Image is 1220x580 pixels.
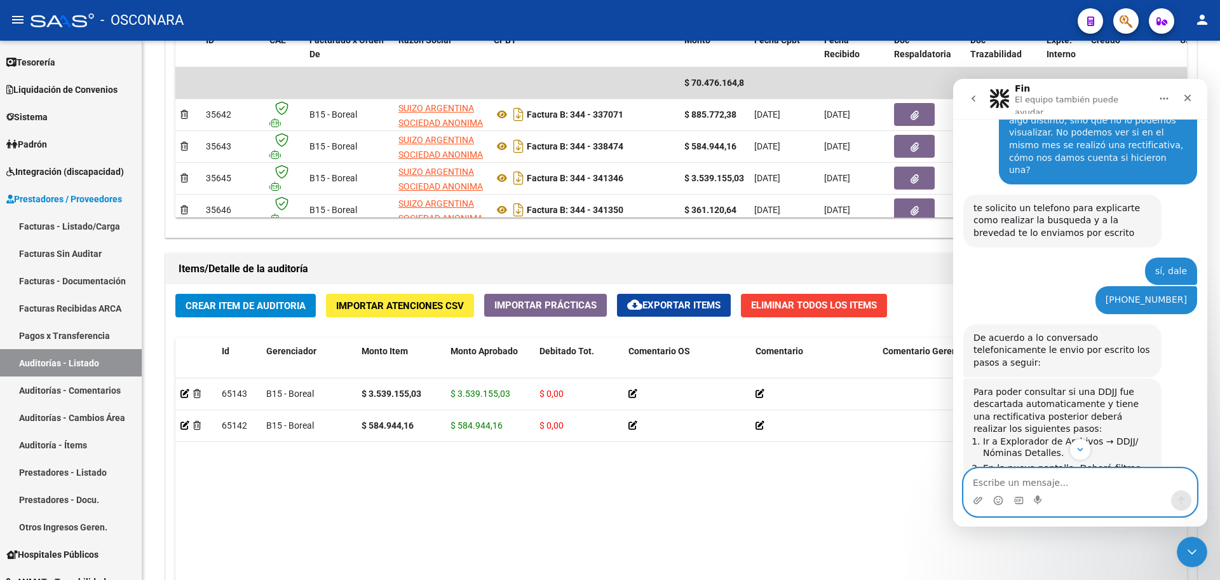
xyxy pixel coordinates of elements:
[527,173,623,183] strong: Factura B: 344 - 341346
[451,346,518,356] span: Monto Aprobado
[628,346,690,356] span: Comentario OS
[754,109,780,120] span: [DATE]
[741,294,887,317] button: Eliminar Todos los Items
[754,205,780,215] span: [DATE]
[261,338,356,394] datatable-header-cell: Gerenciador
[684,78,749,88] span: $ 70.476.164,87
[218,411,238,432] button: Enviar un mensaje…
[534,338,623,394] datatable-header-cell: Debitado Tot.
[217,338,261,394] datatable-header-cell: Id
[1177,537,1207,567] iframe: Intercom live chat
[684,109,736,120] strong: $ 885.772,38
[309,109,357,120] span: B15 - Boreal
[266,346,316,356] span: Gerenciador
[393,27,489,69] datatable-header-cell: Razon Social
[489,27,679,69] datatable-header-cell: CPBT
[878,338,1005,394] datatable-header-cell: Comentario Gerenciador
[751,300,877,311] span: Eliminar Todos los Items
[819,27,889,69] datatable-header-cell: Fecha Recibido
[510,136,527,156] i: Descargar documento
[206,205,231,215] span: 35646
[510,200,527,220] i: Descargar documento
[10,12,25,27] mat-icon: menu
[451,420,503,431] span: $ 584.944,16
[623,338,750,394] datatable-header-cell: Comentario OS
[824,173,850,183] span: [DATE]
[398,198,483,223] span: SUIZO ARGENTINA SOCIEDAD ANONIMA
[749,27,819,69] datatable-header-cell: Fecha Cpbt
[539,389,564,399] span: $ 0,00
[6,110,48,124] span: Sistema
[266,389,314,399] span: B15 - Boreal
[494,300,597,311] span: Importar Prácticas
[100,6,184,34] span: - OSCONARA
[889,27,965,69] datatable-header-cell: Doc Respaldatoria
[539,346,594,356] span: Debitado Tot.
[309,173,357,183] span: B15 - Boreal
[754,141,780,151] span: [DATE]
[1086,27,1175,69] datatable-header-cell: Creado
[326,294,474,317] button: Importar Atenciones CSV
[539,420,564,431] span: $ 0,00
[309,205,357,215] span: B15 - Boreal
[264,27,304,69] datatable-header-cell: CAE
[953,79,1207,527] iframe: Intercom live chat
[206,109,231,120] span: 35642
[6,83,118,97] span: Liquidación de Convenios
[1047,35,1076,60] span: Expte. Interno
[510,104,527,125] i: Descargar documento
[484,294,607,317] button: Importar Prácticas
[398,167,483,191] span: SUIZO ARGENTINA SOCIEDAD ANONIMA
[206,141,231,151] span: 35643
[304,27,393,69] datatable-header-cell: Facturado x Orden De
[356,338,445,394] datatable-header-cell: Monto Item
[756,346,803,356] span: Comentario
[824,141,850,151] span: [DATE]
[30,357,198,380] li: Ir a Explorador de Archivos → DDJJ/ Nóminas Detalles.
[527,141,623,151] strong: Factura B: 344 - 338474
[679,27,749,69] datatable-header-cell: Monto
[222,346,229,356] span: Id
[1041,27,1086,69] datatable-header-cell: Expte. Interno
[398,135,483,160] span: SUIZO ARGENTINA SOCIEDAD ANONIMA
[222,420,247,431] span: 65142
[81,417,91,427] button: Start recording
[445,338,534,394] datatable-header-cell: Monto Aprobado
[309,35,384,60] span: Facturado x Orden De
[510,168,527,188] i: Descargar documento
[824,205,850,215] span: [DATE]
[222,389,247,399] span: 65143
[20,417,30,427] button: Adjuntar un archivo
[684,173,744,183] strong: $ 3.539.155,03
[30,383,198,419] li: En la nueva pantalla, Deberá filtrar por el periodo que necesita consultar y en la opción "Descar...
[894,35,951,60] span: Doc Respaldatoria
[6,165,124,179] span: Integración (discapacidad)
[824,35,860,60] span: Fecha Recibido
[201,27,264,69] datatable-header-cell: ID
[684,141,736,151] strong: $ 584.944,16
[6,548,98,562] span: Hospitales Públicos
[175,294,316,317] button: Crear Item de Auditoria
[362,389,421,399] strong: $ 3.539.155,03
[1195,12,1210,27] mat-icon: person
[754,173,780,183] span: [DATE]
